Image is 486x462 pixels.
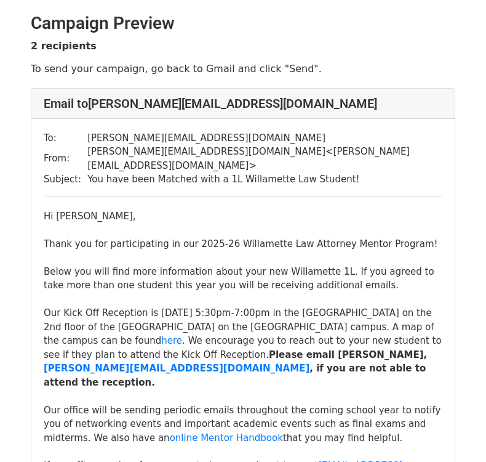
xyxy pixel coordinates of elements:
h4: Email to [PERSON_NAME][EMAIL_ADDRESS][DOMAIN_NAME] [44,96,442,111]
strong: 2 recipients [31,40,97,52]
a: [PERSON_NAME][EMAIL_ADDRESS][DOMAIN_NAME] [44,363,309,374]
p: To send your campaign, go back to Gmail and click "Send". [31,62,455,75]
b: Please email [PERSON_NAME], , if you are not able to attend the reception. [44,349,427,388]
div: Our Kick Off Reception is [DATE] 5:30pm-7:00pm in the [GEOGRAPHIC_DATA] on the 2nd floor of the [... [44,306,442,389]
td: You have been Matched with a 1L Willamette Law Student! [87,172,442,187]
td: From: [44,145,87,172]
td: [PERSON_NAME][EMAIL_ADDRESS][DOMAIN_NAME] [87,131,442,145]
div: Our office will be sending periodic emails throughout the coming school year to notify you of net... [44,403,442,445]
div: Thank you for participating in our 2025-26 Willamette Law Attorney Mentor Program! [44,237,442,251]
h2: Campaign Preview [31,13,455,34]
a: online Mentor Handbook [170,432,283,444]
td: To: [44,131,87,145]
a: here [161,335,182,346]
div: Hi [PERSON_NAME], [44,209,442,224]
td: Subject: [44,172,87,187]
div: Below you will find more information about your new Willamette 1L. If you agreed to take more tha... [44,265,442,293]
td: [PERSON_NAME][EMAIL_ADDRESS][DOMAIN_NAME] < [PERSON_NAME][EMAIL_ADDRESS][DOMAIN_NAME] > [87,145,442,172]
